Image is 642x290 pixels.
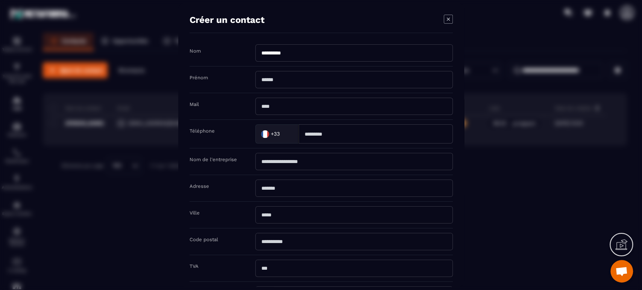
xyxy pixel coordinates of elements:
[190,75,208,80] label: Prénom
[190,263,199,269] label: TVA
[190,157,237,162] label: Nom de l'entreprise
[190,183,209,189] label: Adresse
[281,128,291,139] input: Search for option
[270,130,279,137] span: +33
[190,101,199,107] label: Mail
[190,48,201,54] label: Nom
[255,124,299,143] div: Search for option
[190,210,200,216] label: Ville
[190,237,218,242] label: Code postal
[610,260,633,282] div: Ouvrir le chat
[257,126,272,141] img: Country Flag
[190,15,264,25] h4: Créer un contact
[190,128,215,134] label: Téléphone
